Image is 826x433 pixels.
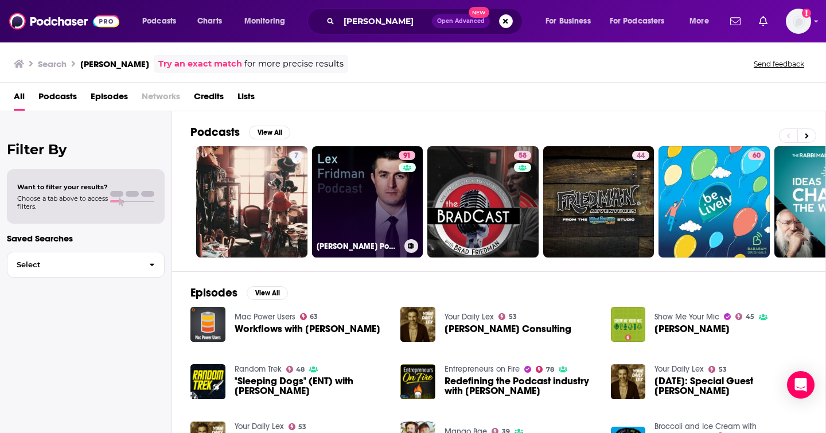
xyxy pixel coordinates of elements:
[786,9,811,34] button: Show profile menu
[445,312,494,322] a: Your Daily Lex
[445,376,597,396] a: Redefining the Podcast industry with Lex Friedman
[514,151,531,160] a: 58
[400,307,435,342] img: Lex Friedman Consulting
[235,324,380,334] a: Workflows with Lex Friedman
[787,371,815,399] div: Open Intercom Messenger
[754,11,772,31] a: Show notifications dropdown
[753,150,761,162] span: 60
[247,286,288,300] button: View All
[610,13,665,29] span: For Podcasters
[235,376,387,396] span: "Sleeping Dogs" (ENT) with [PERSON_NAME]
[786,9,811,34] span: Logged in as anyalola
[654,376,807,396] a: May 9, 2014: Special Guest Lex Friedman
[190,12,229,30] a: Charts
[746,314,754,319] span: 45
[38,87,77,111] a: Podcasts
[654,376,807,396] span: [DATE]: Special Guest [PERSON_NAME]
[802,9,811,18] svg: Add a profile image
[602,12,681,30] button: open menu
[543,146,654,258] a: 44
[469,7,489,18] span: New
[339,12,432,30] input: Search podcasts, credits, & more...
[509,314,517,319] span: 53
[498,313,517,320] a: 53
[244,13,285,29] span: Monitoring
[403,150,411,162] span: 91
[399,151,415,160] a: 91
[290,151,303,160] a: 7
[190,125,240,139] h2: Podcasts
[235,376,387,396] a: "Sleeping Dogs" (ENT) with Lex Friedman
[235,324,380,334] span: Workflows with [PERSON_NAME]
[298,424,306,430] span: 53
[7,252,165,278] button: Select
[536,366,554,373] a: 78
[244,57,344,71] span: for more precise results
[237,87,255,111] span: Lists
[194,87,224,111] a: Credits
[197,13,222,29] span: Charts
[312,146,423,258] a: 91[PERSON_NAME] Podcast
[9,10,119,32] img: Podchaser - Follow, Share and Rate Podcasts
[14,87,25,111] a: All
[7,233,165,244] p: Saved Searches
[310,314,318,319] span: 63
[235,312,295,322] a: Mac Power Users
[735,313,754,320] a: 45
[142,87,180,111] span: Networks
[190,307,225,342] img: Workflows with Lex Friedman
[17,183,108,191] span: Want to filter your results?
[286,366,305,373] a: 48
[546,13,591,29] span: For Business
[7,261,140,268] span: Select
[190,286,288,300] a: EpisodesView All
[134,12,191,30] button: open menu
[719,367,727,372] span: 53
[708,366,727,373] a: 53
[38,58,67,69] h3: Search
[80,58,149,69] h3: [PERSON_NAME]
[519,150,527,162] span: 58
[654,324,730,334] a: Lex Friedman
[289,423,307,430] a: 53
[91,87,128,111] span: Episodes
[318,8,533,34] div: Search podcasts, credits, & more...
[654,324,730,334] span: [PERSON_NAME]
[681,12,723,30] button: open menu
[437,18,485,24] span: Open Advanced
[445,324,571,334] a: Lex Friedman Consulting
[427,146,539,258] a: 58
[726,11,745,31] a: Show notifications dropdown
[689,13,709,29] span: More
[249,126,290,139] button: View All
[235,364,282,374] a: Random Trek
[659,146,770,258] a: 60
[611,307,646,342] img: Lex Friedman
[400,364,435,399] img: Redefining the Podcast industry with Lex Friedman
[17,194,108,210] span: Choose a tab above to access filters.
[190,364,225,399] img: "Sleeping Dogs" (ENT) with Lex Friedman
[300,313,318,320] a: 63
[611,364,646,399] img: May 9, 2014: Special Guest Lex Friedman
[294,150,298,162] span: 7
[235,422,284,431] a: Your Daily Lex
[445,324,571,334] span: [PERSON_NAME] Consulting
[296,367,305,372] span: 48
[750,59,808,69] button: Send feedback
[158,57,242,71] a: Try an exact match
[748,151,765,160] a: 60
[546,367,554,372] span: 78
[654,364,704,374] a: Your Daily Lex
[196,146,307,258] a: 7
[190,286,237,300] h2: Episodes
[537,12,605,30] button: open menu
[445,376,597,396] span: Redefining the Podcast industry with [PERSON_NAME]
[317,241,400,251] h3: [PERSON_NAME] Podcast
[190,125,290,139] a: PodcastsView All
